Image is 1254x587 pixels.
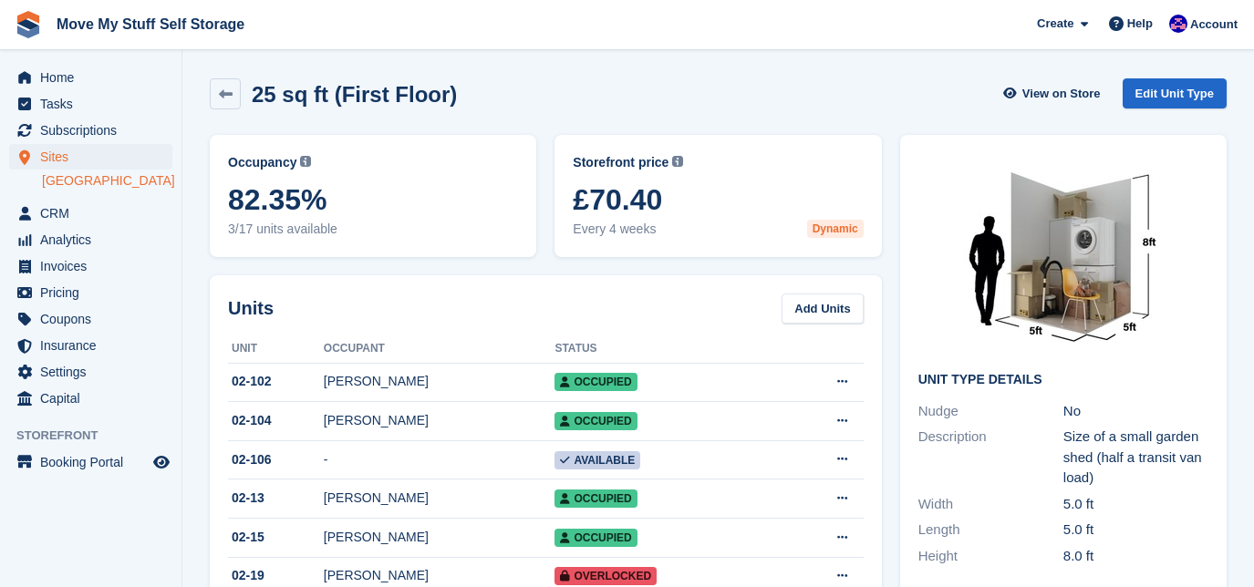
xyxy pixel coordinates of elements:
span: Pricing [40,280,150,305]
span: Overlocked [554,567,657,585]
a: menu [9,144,172,170]
span: Coupons [40,306,150,332]
div: [PERSON_NAME] [324,489,555,508]
span: £70.40 [573,183,863,216]
span: Storefront [16,427,181,445]
th: Occupant [324,335,555,364]
h2: 25 sq ft (First Floor) [252,82,457,107]
span: Occupancy [228,153,296,172]
span: Occupied [554,529,637,547]
span: Capital [40,386,150,411]
span: Booking Portal [40,449,150,475]
div: 02-104 [228,411,324,430]
h2: Units [228,294,274,322]
span: Help [1127,15,1153,33]
div: Nudge [918,401,1063,422]
span: Insurance [40,333,150,358]
a: menu [9,91,172,117]
a: menu [9,227,172,252]
a: menu [9,65,172,90]
span: 82.35% [228,183,518,216]
span: Storefront price [573,153,668,172]
a: Preview store [150,451,172,473]
div: 8.0 ft [1063,546,1208,567]
span: Occupied [554,412,637,430]
td: - [324,440,555,479]
h2: Unit Type details [918,373,1208,387]
th: Status [554,335,779,364]
span: Sites [40,144,150,170]
img: Jade Whetnall [1169,15,1187,33]
a: menu [9,333,172,358]
div: No [1063,401,1208,422]
a: Edit Unit Type [1123,78,1227,108]
span: Occupied [554,373,637,391]
span: Tasks [40,91,150,117]
div: 5.0 ft [1063,520,1208,541]
div: Length [918,520,1063,541]
span: View on Store [1022,85,1101,103]
div: [PERSON_NAME] [324,528,555,547]
div: 02-15 [228,528,324,547]
a: Add Units [782,293,863,324]
span: Invoices [40,253,150,279]
span: Settings [40,359,150,385]
span: Create [1037,15,1073,33]
span: Every 4 weeks [573,220,863,239]
div: Dynamic [807,220,864,238]
div: Height [918,546,1063,567]
div: 02-13 [228,489,324,508]
div: [PERSON_NAME] [324,411,555,430]
a: View on Store [1001,78,1108,108]
span: Available [554,451,640,469]
div: Size of a small garden shed (half a transit van load) [1063,427,1208,489]
span: Home [40,65,150,90]
a: Move My Stuff Self Storage [49,9,252,39]
a: menu [9,280,172,305]
img: icon-info-grey-7440780725fd019a000dd9b08b2336e03edf1995a4989e88bcd33f0948082b44.svg [672,156,683,167]
a: [GEOGRAPHIC_DATA] [42,172,172,190]
span: Subscriptions [40,118,150,143]
th: Unit [228,335,324,364]
span: Occupied [554,489,637,508]
div: Width [918,494,1063,515]
div: Description [918,427,1063,489]
div: 02-102 [228,372,324,391]
a: menu [9,386,172,411]
span: 3/17 units available [228,220,518,239]
div: [PERSON_NAME] [324,372,555,391]
div: [PERSON_NAME] [324,566,555,585]
div: 5.0 ft [1063,494,1208,515]
div: 02-19 [228,566,324,585]
span: Analytics [40,227,150,252]
a: menu [9,449,172,475]
a: menu [9,253,172,279]
span: Account [1190,15,1238,34]
a: menu [9,306,172,332]
div: 02-106 [228,450,324,469]
img: 25.jpg [927,153,1200,358]
img: icon-info-grey-7440780725fd019a000dd9b08b2336e03edf1995a4989e88bcd33f0948082b44.svg [300,156,311,167]
a: menu [9,118,172,143]
a: menu [9,359,172,385]
img: stora-icon-8386f47178a22dfd0bd8f6a31ec36ba5ce8667c1dd55bd0f319d3a0aa187defe.svg [15,11,42,38]
a: menu [9,201,172,226]
span: CRM [40,201,150,226]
